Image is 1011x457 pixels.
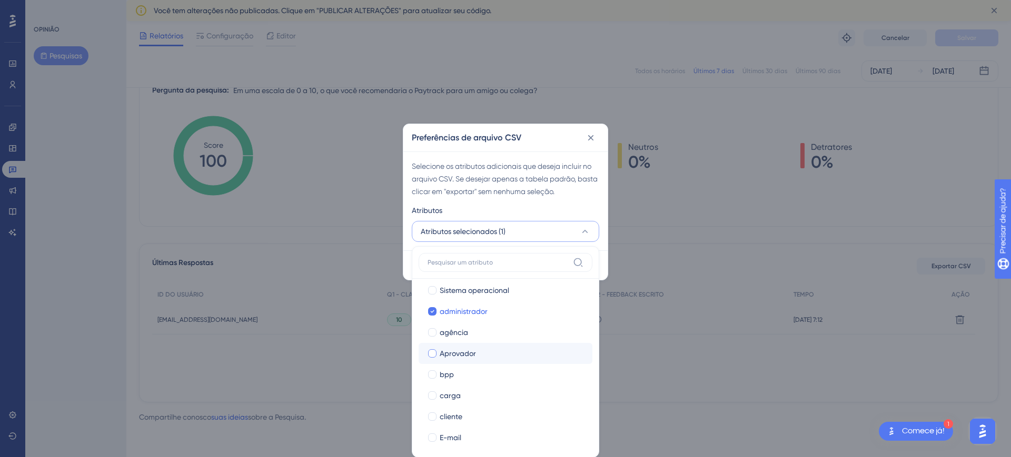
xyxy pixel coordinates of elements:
input: Pesquisar um atributo [428,258,569,267]
font: Aprovador [440,349,476,358]
font: Precisar de ajuda? [25,5,91,13]
font: 1 [947,421,950,427]
font: Comece já! [902,426,945,435]
font: cliente [440,412,462,421]
font: Atributos [412,206,442,215]
div: Abra a lista de verificação Comece!, módulos restantes: 3 [879,422,953,441]
font: Preferências de arquivo CSV [412,133,521,143]
font: bpp [440,370,454,379]
font: carga [440,391,461,400]
font: E-mail [440,433,461,442]
iframe: Iniciador do Assistente de IA do UserGuiding [967,415,998,447]
font: Sistema operacional [440,286,509,294]
font: Selecione os atributos adicionais que deseja incluir no arquivo CSV. Se desejar apenas a tabela p... [412,162,598,196]
font: agência [440,328,468,337]
font: administrador [440,307,488,316]
font: Atributos selecionados (1) [421,227,506,236]
img: imagem-do-lançador-texto-alternativo [885,425,898,438]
